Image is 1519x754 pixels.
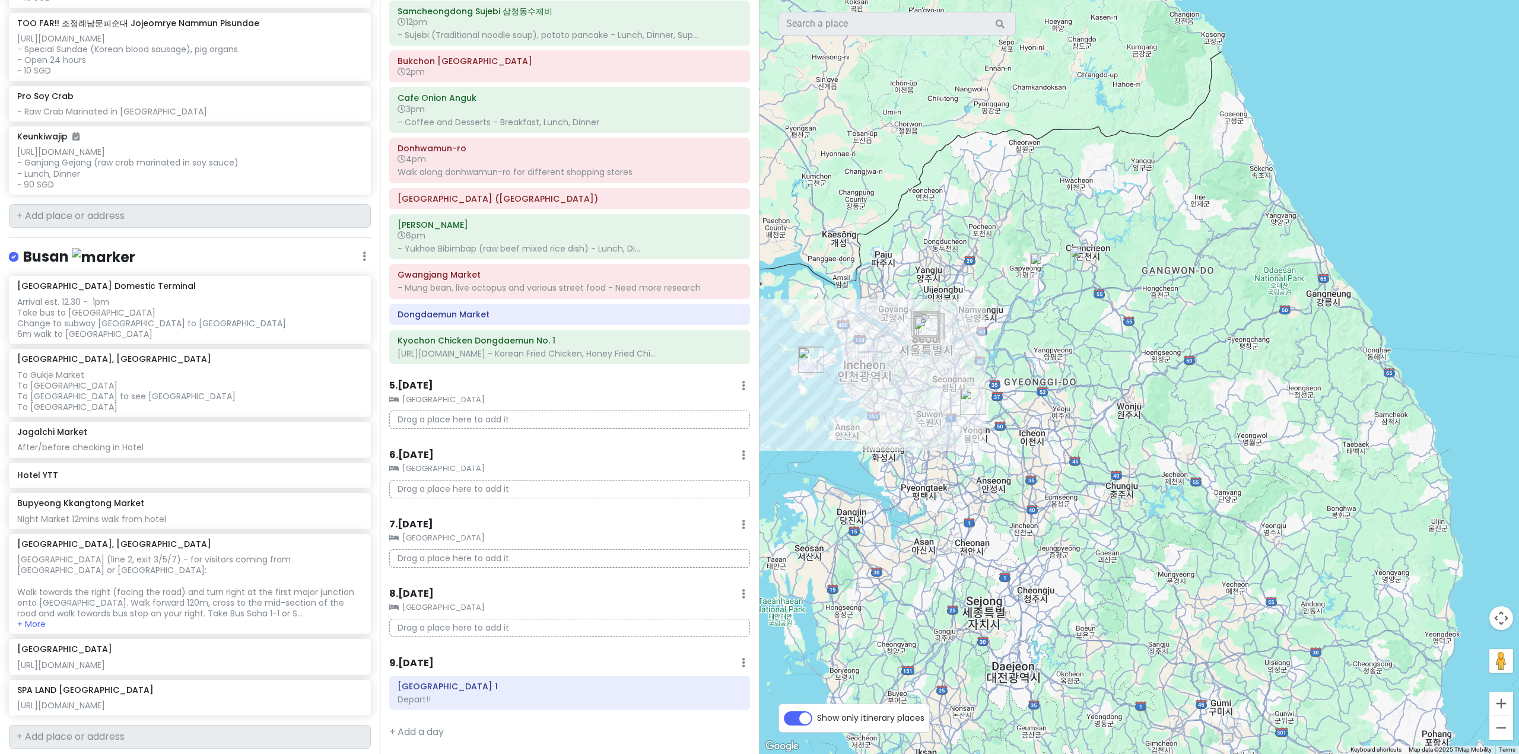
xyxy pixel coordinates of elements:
[398,30,742,40] div: - Sujebi (Traditional noodle soup), potato pancake - Lunch, Dinner, Sup...
[914,315,940,341] div: Sarangbang Kalguksu
[389,380,433,392] h6: 5 . [DATE]
[17,281,196,291] h6: [GEOGRAPHIC_DATA] Domestic Terminal
[17,554,362,619] div: [GEOGRAPHIC_DATA] (line 2, exit 3/5/7) - for visitors coming from [GEOGRAPHIC_DATA] or [GEOGRAPHI...
[389,480,750,498] p: Drag a place here to add it
[17,106,362,117] div: - Raw Crab Marinated in [GEOGRAPHIC_DATA]
[17,354,211,364] h6: [GEOGRAPHIC_DATA], [GEOGRAPHIC_DATA]
[914,311,940,338] div: Donhwamun-ro
[17,498,144,508] h6: Bupyeong Kkangtong Market
[913,311,939,338] div: Cafe Onion Anguk
[17,91,74,101] h6: Pro Soy Crab
[398,230,425,241] span: 6pm
[389,394,750,406] small: [GEOGRAPHIC_DATA]
[17,147,362,190] div: [URL][DOMAIN_NAME] - Ganjang Gejang (raw crab marinated in soy sauce) - Lunch, Dinner ~ 90 SGD
[398,243,742,254] div: - Yukhoe Bibimbap (raw beef mixed rice dish) - Lunch, Di...
[72,132,80,141] i: Added to itinerary
[389,449,434,462] h6: 6 . [DATE]
[17,33,362,77] div: [URL][DOMAIN_NAME] - Special Sundae (Korean blood sausage), pig organs - Open 24 hours ~ 10 SGD
[398,694,742,705] div: Depart!!
[914,319,940,345] div: N Seoul Tower
[398,335,742,346] h6: Kyochon Chicken Dongdaemun No. 1
[762,739,802,754] img: Google
[914,316,940,342] div: Staz Hotel Myeongdong 2
[927,350,937,359] div: Pro Soy Crab
[911,311,938,337] div: Gyeongbokgung Palace
[1489,606,1513,630] button: Map camera controls
[917,338,926,348] div: OH NOOO I THINK THIS IS CLOSED - SIloam Sauna
[932,349,941,359] div: Matjjang Jogae
[1499,746,1515,753] a: Terms
[398,66,425,78] span: 2pm
[9,725,371,749] input: + Add place or address
[1489,692,1513,715] button: Zoom in
[917,338,927,348] div: Seoullo 7017
[1489,716,1513,740] button: Zoom out
[17,470,362,481] h6: Hotel YTT
[1030,253,1056,279] div: Nami Island
[398,56,742,66] h6: Bukchon Hanok Village
[17,700,362,711] div: [URL][DOMAIN_NAME]
[398,309,742,320] h6: Dongdaemun Market
[798,346,824,373] div: Incheon International Airport Terminal 1
[389,602,750,613] small: [GEOGRAPHIC_DATA]
[389,588,434,600] h6: 8 . [DATE]
[398,117,742,128] div: - Coffee and Desserts - Breakfast, Lunch, Dinner
[389,619,750,637] p: Drag a place here to add it
[398,681,742,692] h6: Incheon International Airport Terminal 1
[398,282,742,293] div: - Mung bean, live octopus and various street food - Need more research
[389,463,750,475] small: [GEOGRAPHIC_DATA]
[389,549,750,568] p: Drag a place here to add it
[398,348,742,359] div: [URL][DOMAIN_NAME] - Korean Fried Chicken, Honey Fried Chi...
[936,350,946,359] div: Coex Aquarium
[389,532,750,544] small: [GEOGRAPHIC_DATA]
[389,725,444,739] a: + Add a day
[398,6,742,17] h6: Samcheongdong Sujebi 삼청동수제비
[17,442,362,453] div: After/before checking in Hotel
[946,350,956,359] div: LOTTE World Aquarium, Seoul
[398,103,425,115] span: 3pm
[398,269,742,280] h6: Gwangjang Market
[398,153,426,165] span: 4pm
[17,660,362,670] div: [URL][DOMAIN_NAME]
[17,131,80,142] h6: Keunkiwajip
[389,411,750,429] p: Drag a place here to add it
[907,339,917,348] div: Hongdae Street
[913,310,939,336] div: Samcheongdong Sujebi 삼청동수제비
[17,539,211,549] h6: [GEOGRAPHIC_DATA], [GEOGRAPHIC_DATA]
[398,219,742,230] h6: Buchon Yukhoe
[389,518,433,531] h6: 7 . [DATE]
[919,313,945,339] div: Kyochon Chicken Dongdaemun No. 1
[398,16,427,28] span: 12pm
[17,427,87,437] h6: Jagalchi Market
[17,514,362,524] div: Night Market 12mins walk from hotel
[914,312,940,338] div: Tteok Museum (Rice Cake Museum)
[762,739,802,754] a: Open this area in Google Maps (opens a new window)
[398,167,742,177] div: Walk along donhwamun-ro for different shopping stores
[1489,649,1513,673] button: Drag Pegman onto the map to open Street View
[17,685,154,695] h6: SPA LAND [GEOGRAPHIC_DATA]
[913,315,939,341] div: Lotte Department Store Main Store
[949,419,958,429] div: Korean Folk Village
[1409,746,1492,753] span: Map data ©2025 TMap Mobility
[23,247,135,267] h4: Busan
[916,313,942,339] div: Gwangjang Market
[398,143,742,154] h6: Donhwamun-ro
[945,351,954,360] div: Lotte World
[398,93,742,103] h6: Cafe Onion Anguk
[72,248,135,266] img: marker
[17,644,112,654] h6: [GEOGRAPHIC_DATA]
[389,657,434,670] h6: 9 . [DATE]
[17,18,259,28] h6: TOO FAR!! 조점례남문피순대 Jojeomrye Nammun Pisundae
[936,349,945,358] div: 길목 Gilmok
[1070,246,1097,272] div: Gangchon Rail Park
[17,370,362,413] div: To Gukje Market To [GEOGRAPHIC_DATA] To [GEOGRAPHIC_DATA] to see [GEOGRAPHIC_DATA] To [GEOGRAPHIC...
[817,711,924,724] span: Show only itinerary places
[17,297,362,340] div: Arrival est. 12.30 - 1pm Take bus to [GEOGRAPHIC_DATA] Change to subway [GEOGRAPHIC_DATA] to [GEO...
[913,315,939,341] div: Myeong-Dong Walking Street
[9,204,371,228] input: + Add place or address
[913,311,939,337] div: Bukchon Hanok Village
[1350,746,1402,754] button: Keyboard shortcuts
[778,12,1016,36] input: Search a place
[17,619,46,629] button: + More
[798,347,824,373] div: Incheon Int'l Airport terminal 1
